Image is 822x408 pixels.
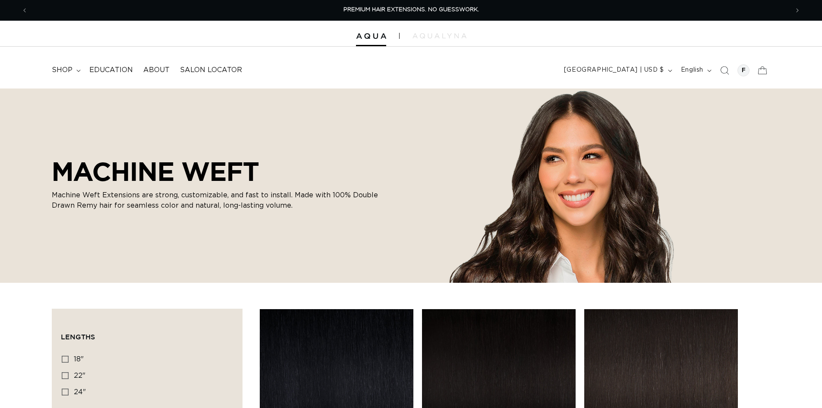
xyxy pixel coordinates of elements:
[681,66,703,75] span: English
[74,372,85,379] span: 22"
[559,62,676,79] button: [GEOGRAPHIC_DATA] | USD $
[89,66,133,75] span: Education
[715,61,734,80] summary: Search
[74,356,84,363] span: 18"
[143,66,170,75] span: About
[74,389,86,395] span: 24"
[84,60,138,80] a: Education
[564,66,664,75] span: [GEOGRAPHIC_DATA] | USD $
[343,7,479,13] span: PREMIUM HAIR EXTENSIONS. NO GUESSWORK.
[788,2,807,19] button: Next announcement
[676,62,715,79] button: English
[138,60,175,80] a: About
[15,2,34,19] button: Previous announcement
[61,318,233,349] summary: Lengths (0 selected)
[180,66,242,75] span: Salon Locator
[52,156,380,187] h2: MACHINE WEFT
[61,333,95,341] span: Lengths
[175,60,247,80] a: Salon Locator
[413,33,466,38] img: aqualyna.com
[52,190,380,211] p: Machine Weft Extensions are strong, customizable, and fast to install. Made with 100% Double Draw...
[356,33,386,39] img: Aqua Hair Extensions
[52,66,72,75] span: shop
[47,60,84,80] summary: shop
